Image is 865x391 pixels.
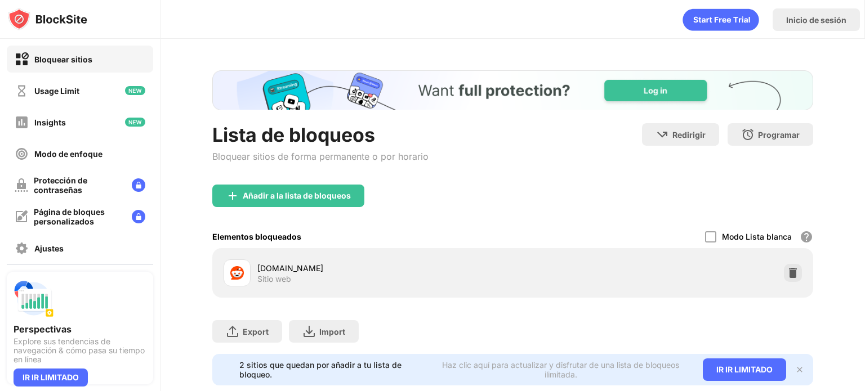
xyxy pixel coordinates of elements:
img: push-insights.svg [14,278,54,319]
img: x-button.svg [795,365,804,374]
div: Modo de enfoque [34,149,102,159]
img: favicons [230,266,244,280]
img: new-icon.svg [125,118,145,127]
div: Página de bloques personalizados [34,207,123,226]
div: Programar [758,130,800,140]
div: Lista de bloqueos [212,123,429,146]
img: block-on.svg [15,52,29,66]
div: Import [319,327,345,336]
div: Export [243,327,269,336]
img: lock-menu.svg [132,210,145,223]
div: 2 sitios que quedan por añadir a tu lista de bloqueo. [239,360,426,379]
img: password-protection-off.svg [15,178,28,192]
div: Haz clic aquí para actualizar y disfrutar de una lista de bloqueos ilimitada. [432,360,689,379]
iframe: Banner [212,70,813,110]
div: Modo Lista blanca [722,232,792,241]
img: new-icon.svg [125,86,145,95]
div: Protección de contraseñas [34,176,123,195]
img: customize-block-page-off.svg [15,210,28,223]
div: Inicio de sesión [786,15,846,25]
img: settings-off.svg [15,241,29,255]
div: Perspectivas [14,323,146,335]
div: Bloquear sitios [34,55,92,64]
div: Ajustes [34,244,64,253]
div: [DOMAIN_NAME] [257,262,512,274]
div: IR IR LIMITADO [703,358,786,381]
img: time-usage-off.svg [15,84,29,98]
div: Usage Limit [34,86,79,96]
div: Redirigir [672,130,706,140]
div: Explore sus tendencias de navegación & cómo pasa su tiempo en línea [14,337,146,364]
img: focus-off.svg [15,147,29,161]
img: lock-menu.svg [132,178,145,192]
img: insights-off.svg [15,115,29,129]
div: Elementos bloqueados [212,232,301,241]
div: Bloquear sitios de forma permanente o por horario [212,151,429,162]
div: Insights [34,118,66,127]
div: Añadir a la lista de bloqueos [243,191,351,200]
div: animation [683,8,759,31]
img: logo-blocksite.svg [8,8,87,30]
div: IR IR LIMITADO [14,368,88,386]
div: Sitio web [257,274,291,284]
